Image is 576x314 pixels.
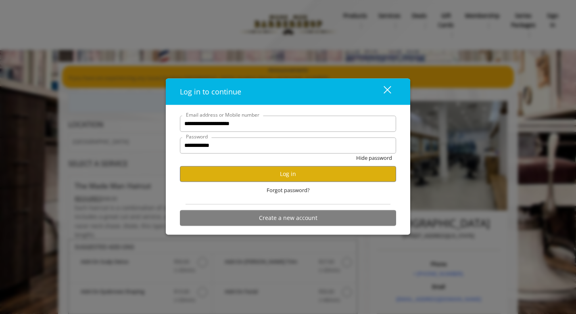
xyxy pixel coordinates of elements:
input: Email address or Mobile number [180,115,396,132]
label: Email address or Mobile number [182,111,263,118]
button: Log in [180,166,396,182]
span: Log in to continue [180,86,241,96]
div: close dialog [374,86,390,98]
button: Create a new account [180,210,396,226]
span: Forgot password? [267,186,310,194]
label: Password [182,132,212,140]
button: Hide password [356,153,392,162]
input: Password [180,137,396,153]
button: close dialog [369,83,396,100]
